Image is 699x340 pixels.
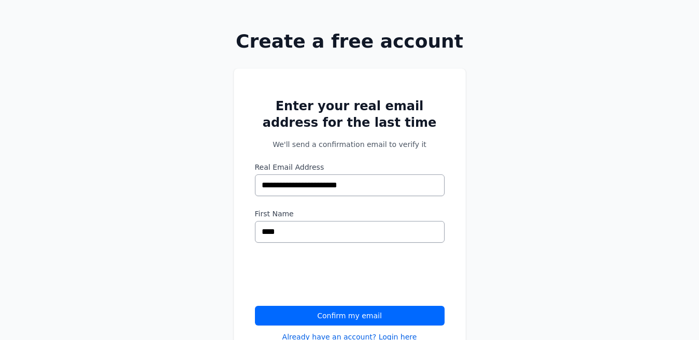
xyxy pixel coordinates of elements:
button: Confirm my email [255,306,445,326]
label: Real Email Address [255,162,445,172]
label: First Name [255,209,445,219]
iframe: reCAPTCHA [255,255,412,295]
p: We'll send a confirmation email to verify it [255,139,445,150]
h2: Enter your real email address for the last time [255,98,445,131]
h1: Create a free account [201,31,499,52]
